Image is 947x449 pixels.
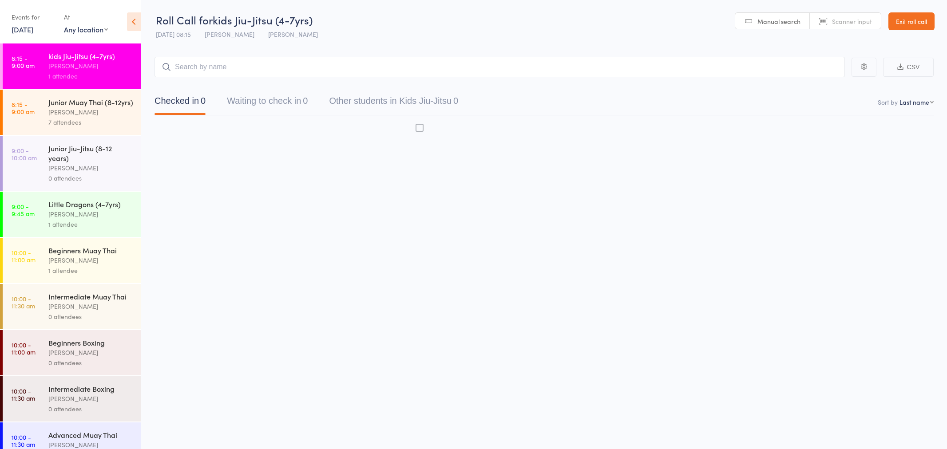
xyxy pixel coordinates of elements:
[3,284,141,329] a: 10:00 -11:30 amIntermediate Muay Thai[PERSON_NAME]0 attendees
[155,91,206,115] button: Checked in0
[155,57,845,77] input: Search by name
[3,43,141,89] a: 8:15 -9:00 amkids Jiu-Jitsu (4-7yrs)[PERSON_NAME]1 attendee
[201,96,206,106] div: 0
[48,219,133,229] div: 1 attendee
[48,430,133,440] div: Advanced Muay Thai
[156,30,191,39] span: [DATE] 08:15
[12,24,33,34] a: [DATE]
[3,90,141,135] a: 8:15 -9:00 amJunior Muay Thai (8-12yrs)[PERSON_NAME]7 attendees
[12,433,35,448] time: 10:00 - 11:30 am
[48,291,133,301] div: Intermediate Muay Thai
[12,147,37,161] time: 9:00 - 10:00 am
[453,96,458,106] div: 0
[48,97,133,107] div: Junior Muay Thai (8-12yrs)
[48,255,133,265] div: [PERSON_NAME]
[888,12,935,30] a: Exit roll call
[48,404,133,414] div: 0 attendees
[12,10,55,24] div: Events for
[757,17,800,26] span: Manual search
[48,163,133,173] div: [PERSON_NAME]
[3,330,141,375] a: 10:00 -11:00 amBeginners Boxing[PERSON_NAME]0 attendees
[48,245,133,255] div: Beginners Muay Thai
[48,107,133,117] div: [PERSON_NAME]
[878,98,898,106] label: Sort by
[48,394,133,404] div: [PERSON_NAME]
[156,12,213,27] span: Roll Call for
[48,358,133,368] div: 0 attendees
[48,338,133,347] div: Beginners Boxing
[899,98,929,106] div: Last name
[213,12,313,27] span: kids Jiu-Jitsu (4-7yrs)
[48,199,133,209] div: Little Dragons (4-7yrs)
[64,24,108,34] div: Any location
[12,295,35,309] time: 10:00 - 11:30 am
[12,101,35,115] time: 8:15 - 9:00 am
[12,341,36,355] time: 10:00 - 11:00 am
[48,311,133,322] div: 0 attendees
[3,192,141,237] a: 9:00 -9:45 amLittle Dragons (4-7yrs)[PERSON_NAME]1 attendee
[832,17,872,26] span: Scanner input
[329,91,458,115] button: Other students in Kids Jiu-Jitsu0
[268,30,318,39] span: [PERSON_NAME]
[48,143,133,163] div: Junior Jiu-Jitsu (8-12 years)
[303,96,308,106] div: 0
[48,173,133,183] div: 0 attendees
[48,61,133,71] div: [PERSON_NAME]
[12,55,35,69] time: 8:15 - 9:00 am
[64,10,108,24] div: At
[48,301,133,311] div: [PERSON_NAME]
[12,387,35,402] time: 10:00 - 11:30 am
[48,117,133,127] div: 7 attendees
[48,265,133,276] div: 1 attendee
[48,209,133,219] div: [PERSON_NAME]
[48,384,133,394] div: Intermediate Boxing
[12,203,35,217] time: 9:00 - 9:45 am
[883,58,934,77] button: CSV
[48,347,133,358] div: [PERSON_NAME]
[3,136,141,191] a: 9:00 -10:00 amJunior Jiu-Jitsu (8-12 years)[PERSON_NAME]0 attendees
[227,91,308,115] button: Waiting to check in0
[48,71,133,81] div: 1 attendee
[12,249,36,263] time: 10:00 - 11:00 am
[48,51,133,61] div: kids Jiu-Jitsu (4-7yrs)
[3,238,141,283] a: 10:00 -11:00 amBeginners Muay Thai[PERSON_NAME]1 attendee
[3,376,141,421] a: 10:00 -11:30 amIntermediate Boxing[PERSON_NAME]0 attendees
[205,30,254,39] span: [PERSON_NAME]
